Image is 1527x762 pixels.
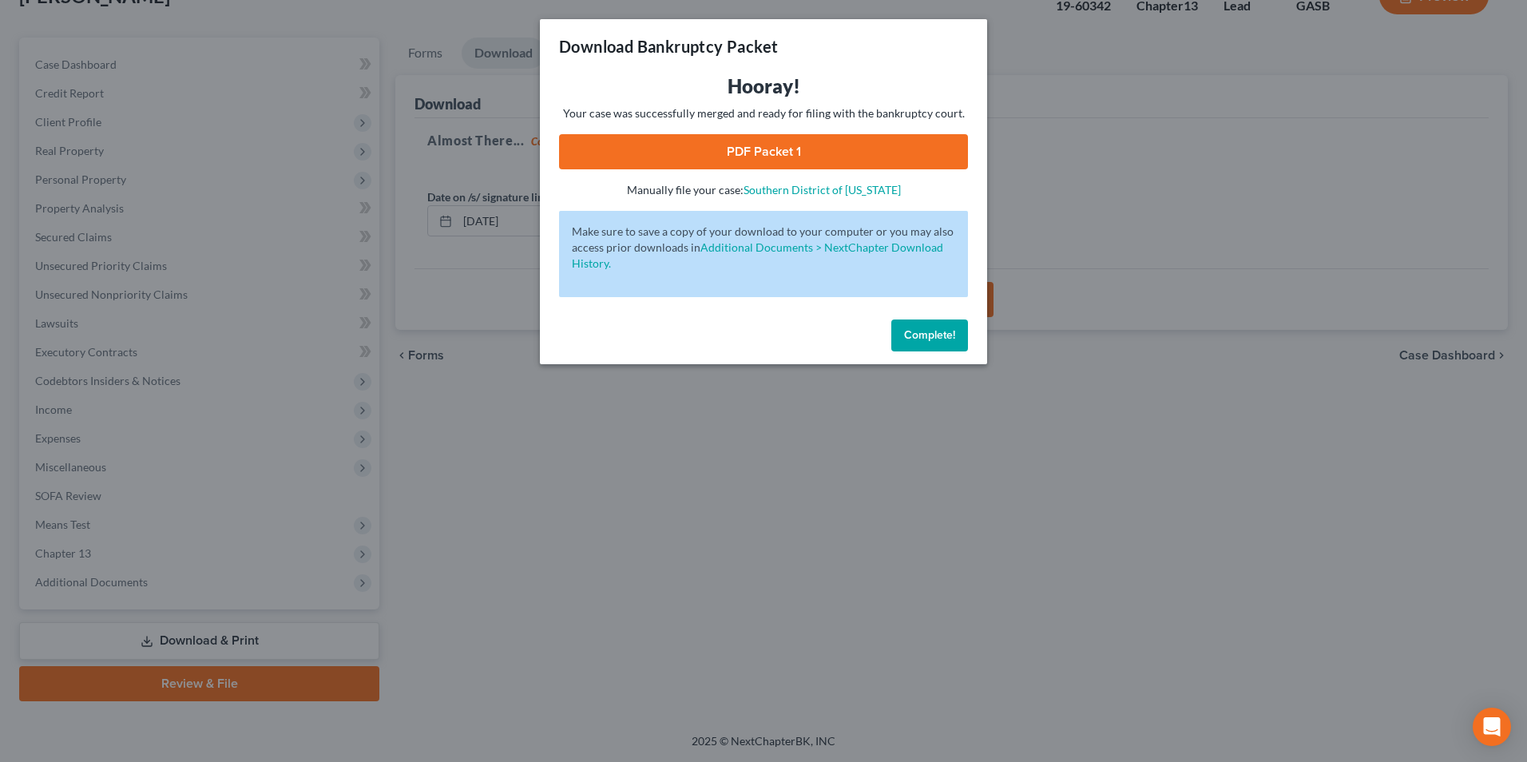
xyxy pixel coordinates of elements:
[572,224,955,272] p: Make sure to save a copy of your download to your computer or you may also access prior downloads in
[572,240,943,270] a: Additional Documents > NextChapter Download History.
[904,328,955,342] span: Complete!
[891,319,968,351] button: Complete!
[559,182,968,198] p: Manually file your case:
[559,73,968,99] h3: Hooray!
[559,105,968,121] p: Your case was successfully merged and ready for filing with the bankruptcy court.
[559,35,778,58] h3: Download Bankruptcy Packet
[559,134,968,169] a: PDF Packet 1
[744,183,901,196] a: Southern District of [US_STATE]
[1473,708,1511,746] div: Open Intercom Messenger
